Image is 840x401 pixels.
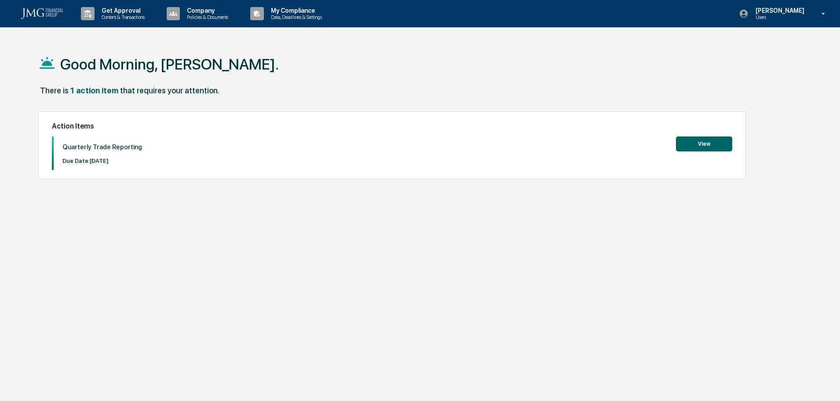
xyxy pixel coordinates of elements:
p: Due Date: [DATE] [62,158,142,164]
h1: Good Morning, [PERSON_NAME]. [60,55,279,73]
div: that requires your attention. [120,86,219,95]
p: [PERSON_NAME] [749,7,809,14]
button: View [676,136,732,151]
p: My Compliance [264,7,326,14]
p: Data, Deadlines & Settings [264,14,326,20]
div: There is [40,86,69,95]
div: 1 action item [70,86,118,95]
h2: Action Items [52,122,732,130]
p: Quarterly Trade Reporting [62,143,142,151]
p: Users [749,14,809,20]
p: Company [180,7,233,14]
p: Content & Transactions [95,14,149,20]
img: logo [21,8,63,19]
a: View [676,139,732,147]
p: Policies & Documents [180,14,233,20]
p: Get Approval [95,7,149,14]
